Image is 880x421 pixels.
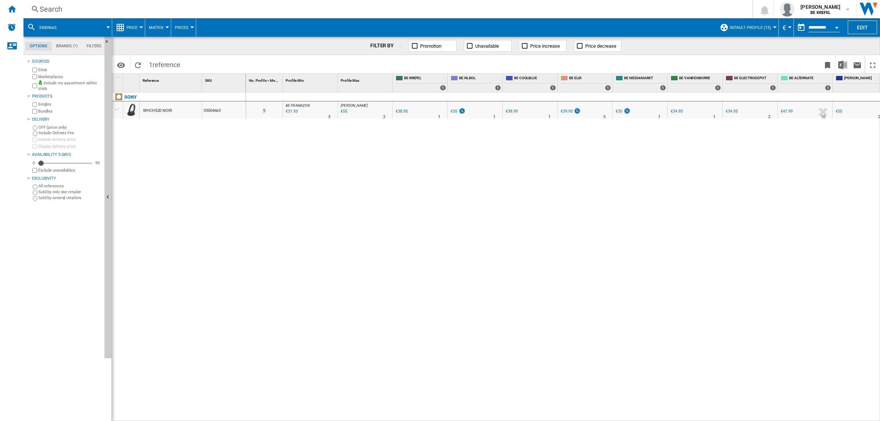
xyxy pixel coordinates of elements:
[836,109,842,114] div: €55
[33,125,37,130] input: OFF (price only)
[440,85,446,91] div: 1 offers sold by BE KREFEL
[505,108,517,115] div: €38.99
[7,23,16,32] img: alerts-logo.svg
[438,113,440,121] div: Delivery Time : 1 day
[838,61,847,69] img: excel-24x24.png
[202,102,246,118] div: 33004663
[249,78,275,83] span: No. Profile < Me
[38,74,102,80] label: Marketplaces
[585,43,616,49] span: Price decrease
[33,131,37,136] input: Include Delivery Fee
[40,4,733,14] div: Search
[459,76,501,82] span: BE NL BOL
[38,168,102,173] label: Exclude unavailables
[624,76,666,82] span: BE MEDIAMARKT
[32,168,37,173] input: Display delivery price
[38,144,102,149] label: Display delivery price
[782,18,790,37] div: €
[38,137,102,142] label: Include delivery price
[38,80,102,92] label: Include my assortment within stats
[32,81,37,91] input: Include my assortment within stats
[810,10,830,15] b: BE KREFEL
[395,108,407,115] div: €38.95
[383,113,385,121] div: Delivery Time : 2 days
[782,24,786,32] span: €
[38,102,102,107] label: Singles
[286,78,304,83] span: Profile Min
[205,78,212,83] span: SKU
[506,109,517,114] div: €38.99
[143,78,159,83] span: Reference
[31,160,37,166] div: 0
[33,190,37,195] input: Sold by only one retailer
[495,85,501,91] div: 1 offers sold by BE NL BOL
[779,74,832,92] div: BE ALTERNATE 1 offers sold by BE ALTERNATE
[339,74,392,85] div: Profile Max Sort None
[32,109,37,114] input: Bundles
[449,74,502,92] div: BE NL BOL 1 offers sold by BE NL BOL
[724,74,777,92] div: BE ELECTRODEPOT 1 offers sold by BE ELECTRODEPOT
[145,56,184,72] span: 1
[32,137,37,142] input: Include delivery price
[341,78,359,83] span: Profile Max
[38,183,102,189] label: All references
[175,25,188,30] span: Prices
[548,113,550,121] div: Delivery Time : 1 day
[574,40,621,52] button: Price decrease
[32,152,102,158] div: Availability 5 Days
[38,67,102,73] label: Sites
[530,43,560,49] span: Price increase
[458,108,466,114] img: promotionV3.png
[734,76,776,82] span: BE ELECTRODEPOT
[514,76,556,82] span: BE COOLBLUE
[671,109,682,114] div: €34.95
[38,109,102,114] label: Bundles
[670,108,682,115] div: €34.95
[114,58,128,72] button: Options
[126,18,141,37] button: Price
[143,102,172,119] div: WHCH520 NOIR
[175,18,192,37] button: Prices
[246,102,282,118] div: 5
[370,42,401,50] div: FILTER BY
[149,18,167,37] div: Matrix
[82,42,106,51] md-tab-item: Filters
[104,37,112,358] button: Hide
[660,85,666,91] div: 1 offers sold by BE MEDIAMARKT
[38,125,102,130] label: OFF (price only)
[32,94,102,99] div: Products
[32,117,102,122] div: Delivery
[504,74,557,92] div: BE COOLBLUE 1 offers sold by BE COOLBLUE
[475,43,499,49] span: Unavailable
[203,74,246,85] div: SKU Sort None
[341,103,368,107] span: [PERSON_NAME]
[394,74,447,92] div: BE KREFEL 1 offers sold by BE KREFEL
[616,109,622,114] div: €35
[768,113,770,121] div: Delivery Time : 2 days
[561,109,572,114] div: €39.95
[623,108,631,114] img: promotionV3.png
[614,74,667,92] div: BE MEDIAMARKT 1 offers sold by BE MEDIAMARKT
[126,25,137,30] span: Price
[247,74,282,85] div: No. Profile < Me Sort None
[493,113,495,121] div: Delivery Time : 1 day
[38,80,43,85] img: mysite-bg-18x18.png
[781,109,792,114] div: €47.99
[141,74,202,85] div: Reference Sort None
[339,74,392,85] div: Sort None
[726,109,737,114] div: €34.95
[153,61,180,69] span: reference
[38,195,102,201] label: Sold by several retailers
[285,108,297,115] div: Last updated : Friday, 5 September 2025 08:26
[780,108,792,115] div: €47.99
[865,56,880,73] button: Maximize
[835,108,842,115] div: €55
[658,113,660,121] div: Delivery Time : 1 day
[284,74,337,85] div: Profile Min Sort None
[835,56,850,73] button: Download in Excel
[409,40,456,52] button: Promotion
[573,108,581,114] img: promotionV3.png
[550,85,556,91] div: 1 offers sold by BE COOLBLUE
[38,130,102,136] label: Include Delivery Fee
[603,113,605,121] div: Delivery Time : 3 days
